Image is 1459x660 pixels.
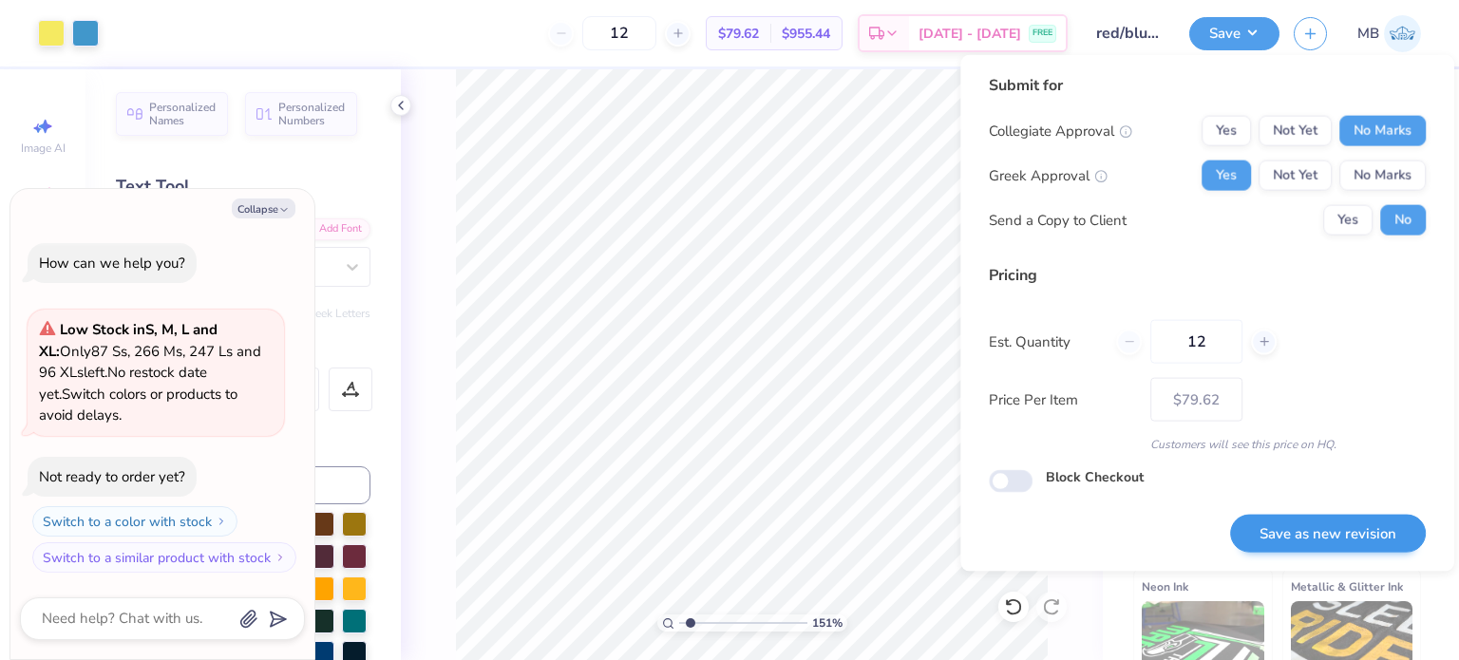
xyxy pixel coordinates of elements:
button: Save as new revision [1230,514,1426,553]
button: Not Yet [1259,160,1332,191]
button: Collapse [232,198,295,218]
img: Marianne Bagtang [1384,15,1421,52]
span: $955.44 [782,24,830,44]
span: Only 87 Ss, 266 Ms, 247 Ls and 96 XLs left. Switch colors or products to avoid delays. [39,320,261,424]
button: No Marks [1339,160,1426,191]
a: MB [1357,15,1421,52]
div: Submit for [989,74,1426,97]
div: Customers will see this price on HQ. [989,436,1426,453]
span: 151 % [812,614,843,632]
input: – – [582,16,656,50]
button: Switch to a color with stock [32,506,237,537]
img: Switch to a color with stock [216,516,227,527]
span: Metallic & Glitter Ink [1291,576,1403,596]
input: Untitled Design [1082,14,1175,52]
div: Pricing [989,264,1426,287]
button: Save [1189,17,1279,50]
div: Send a Copy to Client [989,209,1127,231]
span: [DATE] - [DATE] [919,24,1021,44]
button: Yes [1323,205,1373,236]
strong: Low Stock in S, M, L and XL : [39,320,218,361]
input: – – [1150,320,1242,364]
div: How can we help you? [39,254,185,273]
div: Not ready to order yet? [39,467,185,486]
div: Greek Approval [989,164,1108,186]
span: Neon Ink [1142,576,1188,596]
span: $79.62 [718,24,759,44]
button: No Marks [1339,116,1426,146]
div: Add Font [295,218,370,240]
span: No restock date yet. [39,363,207,404]
button: Switch to a similar product with stock [32,542,296,573]
button: Not Yet [1259,116,1332,146]
span: Image AI [21,141,66,156]
span: MB [1357,23,1379,45]
div: Collegiate Approval [989,120,1132,141]
div: Text Tool [116,174,370,199]
button: Yes [1202,160,1251,191]
span: Personalized Names [149,101,217,127]
label: Est. Quantity [989,330,1102,352]
label: Price Per Item [989,388,1136,410]
span: Personalized Numbers [278,101,346,127]
label: Block Checkout [1046,467,1144,487]
button: Yes [1202,116,1251,146]
button: No [1380,205,1426,236]
span: FREE [1033,27,1052,40]
img: Switch to a similar product with stock [275,552,286,563]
